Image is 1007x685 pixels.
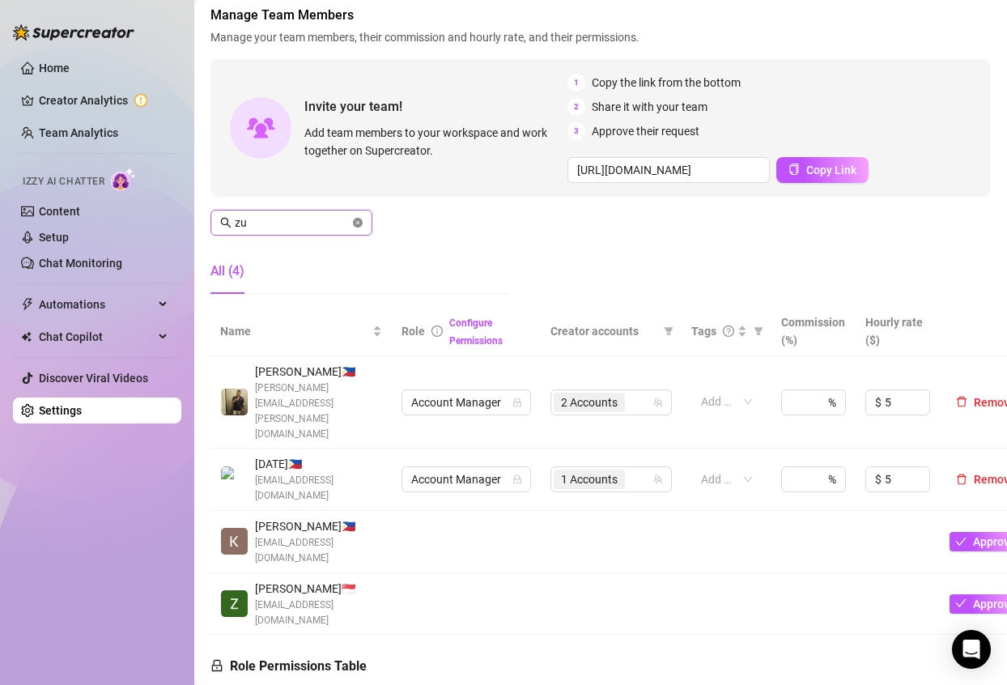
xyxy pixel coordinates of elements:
[554,393,625,412] span: 2 Accounts
[411,390,521,415] span: Account Manager
[39,231,69,244] a: Setup
[955,598,967,609] span: check
[221,389,248,415] img: Allen Valenzuela
[411,467,521,491] span: Account Manager
[788,164,800,175] span: copy
[653,398,663,407] span: team
[39,372,148,385] a: Discover Viral Videos
[39,404,82,417] a: Settings
[771,307,856,356] th: Commission (%)
[304,124,561,160] span: Add team members to your workspace and work together on Supercreator.
[210,28,991,46] span: Manage your team members, their commission and hourly rate, and their permissions.
[776,157,869,183] button: Copy Link
[567,98,585,116] span: 2
[210,657,367,676] h5: Role Permissions Table
[13,24,134,40] img: logo-BBDzfeDw.svg
[653,474,663,484] span: team
[512,474,522,484] span: lock
[255,517,382,535] span: [PERSON_NAME] 🇵🇭
[955,536,967,547] span: check
[39,324,154,350] span: Chat Copilot
[567,74,585,91] span: 1
[39,257,122,270] a: Chat Monitoring
[952,630,991,669] div: Open Intercom Messenger
[723,325,734,337] span: question-circle
[512,398,522,407] span: lock
[402,325,425,338] span: Role
[220,217,232,228] span: search
[750,319,767,343] span: filter
[39,62,70,74] a: Home
[221,590,248,617] img: Zuleika Marie Madanguit
[39,205,80,218] a: Content
[661,319,677,343] span: filter
[210,262,244,281] div: All (4)
[567,122,585,140] span: 3
[592,74,741,91] span: Copy the link from the bottom
[255,598,382,628] span: [EMAIL_ADDRESS][DOMAIN_NAME]
[255,473,382,504] span: [EMAIL_ADDRESS][DOMAIN_NAME]
[592,122,699,140] span: Approve their request
[221,466,248,493] img: Zul
[956,396,967,407] span: delete
[210,307,392,356] th: Name
[856,307,940,356] th: Hourly rate ($)
[304,96,567,117] span: Invite your team!
[21,298,34,311] span: thunderbolt
[220,322,369,340] span: Name
[210,6,991,25] span: Manage Team Members
[255,580,382,598] span: [PERSON_NAME] 🇸🇬
[111,168,136,191] img: AI Chatter
[561,394,618,411] span: 2 Accounts
[806,164,856,177] span: Copy Link
[255,455,382,473] span: [DATE] 🇵🇭
[550,322,657,340] span: Creator accounts
[210,659,223,672] span: lock
[23,174,104,189] span: Izzy AI Chatter
[21,331,32,342] img: Chat Copilot
[255,363,382,381] span: [PERSON_NAME] 🇵🇭
[39,291,154,317] span: Automations
[664,326,673,336] span: filter
[431,325,443,337] span: info-circle
[255,535,382,566] span: [EMAIL_ADDRESS][DOMAIN_NAME]
[691,322,716,340] span: Tags
[235,214,350,232] input: Search members
[754,326,763,336] span: filter
[39,87,168,113] a: Creator Analytics exclamation-circle
[561,470,618,488] span: 1 Accounts
[353,218,363,228] button: close-circle
[221,528,248,555] img: Kojiro Kazuma
[592,98,707,116] span: Share it with your team
[255,381,382,441] span: [PERSON_NAME][EMAIL_ADDRESS][PERSON_NAME][DOMAIN_NAME]
[39,126,118,139] a: Team Analytics
[554,470,625,489] span: 1 Accounts
[956,474,967,485] span: delete
[449,317,503,347] a: Configure Permissions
